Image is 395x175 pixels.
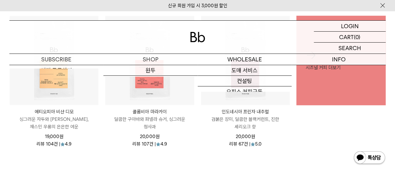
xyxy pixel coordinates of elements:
span: 원 [59,134,63,139]
a: 드립백/콜드브루/캡슐 [103,76,197,86]
a: 도매 서비스 [198,65,292,76]
p: LOGIN [341,21,359,31]
div: 리뷰 107건 | 4.9 [132,140,167,147]
a: 인도네시아 프린자 내추럴 검붉은 장미, 달콤한 블랙커런트, 진한 셰리오크 향 [201,108,290,131]
a: 커피 구독하기 [9,65,103,76]
img: 카카오톡 채널 1:1 채팅 버튼 [353,151,386,166]
p: 콜롬비아 마라카이 [105,108,194,116]
p: INFO [292,54,386,65]
span: 19,000 [45,134,63,139]
p: CART [339,32,354,42]
p: 시즈널 커피 더보기 [306,64,376,71]
p: 검붉은 장미, 달콤한 블랙커런트, 진한 셰리오크 향 [201,116,290,131]
span: 20,000 [236,134,255,139]
a: SHOP [103,54,197,65]
span: 원 [155,134,159,139]
div: 리뷰 104건 | 4.9 [37,140,72,147]
a: 오피스 커피구독 [198,86,292,97]
a: 컨설팅 [198,76,292,86]
a: 에티오피아 비샨 디모 싱그러운 자두와 [PERSON_NAME], 재스민 우롱의 은은한 여운 [10,108,98,131]
p: 달콤한 구아바와 파넬라 슈거, 싱그러운 청사과 [105,116,194,131]
span: 20,000 [140,134,159,139]
p: 싱그러운 자두와 [PERSON_NAME], 재스민 우롱의 은은한 여운 [10,116,98,131]
p: WHOLESALE [198,54,292,65]
a: CART (0) [314,32,386,43]
a: 원두 [103,65,197,76]
a: SUBSCRIBE [9,54,103,65]
p: 에티오피아 비샨 디모 [10,108,98,116]
img: 로고 [190,32,205,42]
a: LOGIN [314,21,386,32]
p: 인도네시아 프린자 내추럴 [201,108,290,116]
a: 신규 회원 가입 시 3,000원 할인 [168,3,227,8]
p: SEARCH [338,43,361,54]
span: 원 [251,134,255,139]
a: 콜롬비아 마라카이 달콤한 구아바와 파넬라 슈거, 싱그러운 청사과 [105,108,194,131]
p: (0) [354,32,360,42]
div: 리뷰 67건 | 5.0 [229,140,262,147]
